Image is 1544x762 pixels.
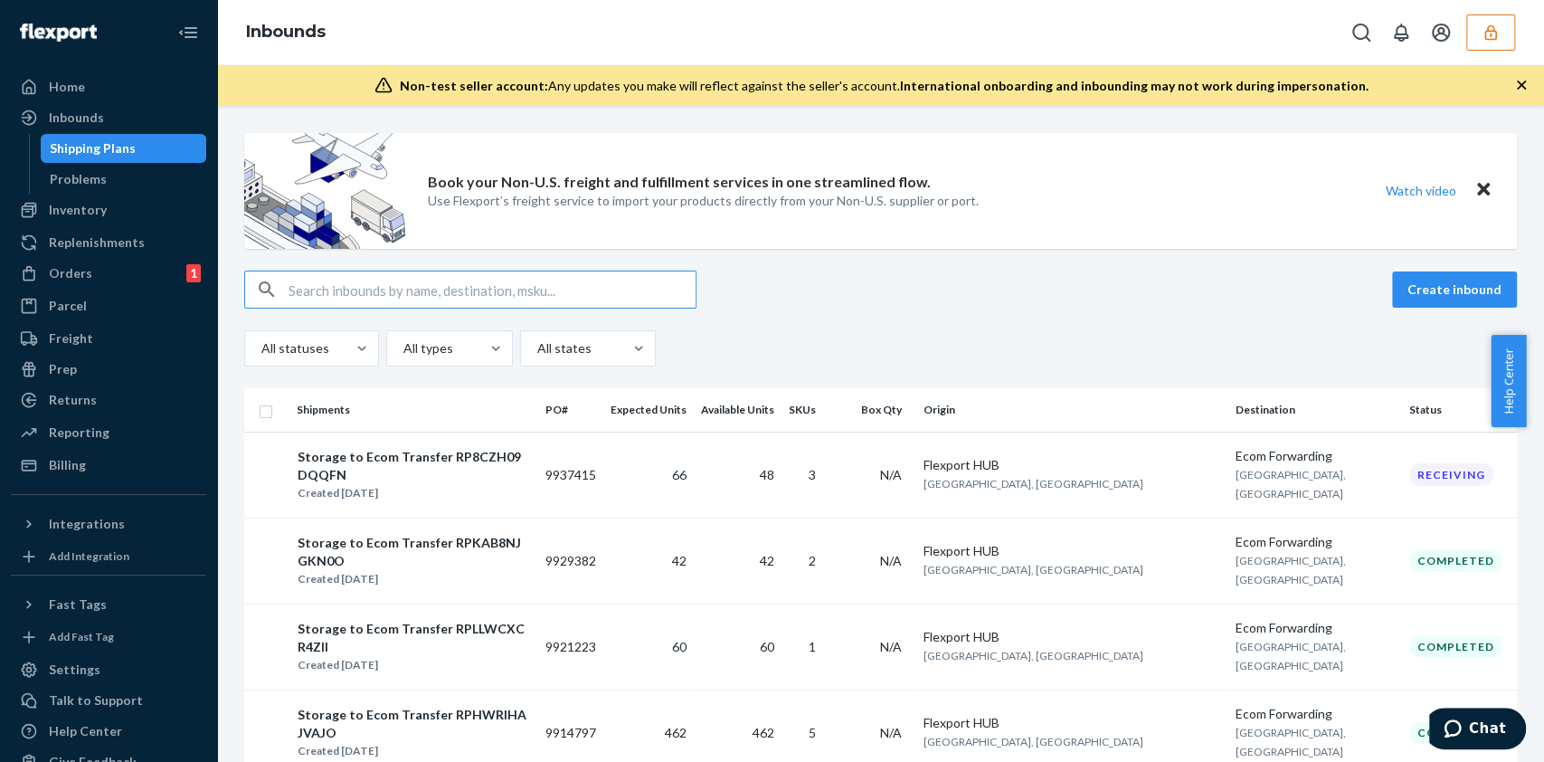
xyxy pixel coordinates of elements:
[50,170,107,188] div: Problems
[402,339,403,357] input: All types
[1228,388,1402,432] th: Destination
[1491,335,1526,427] button: Help Center
[11,451,206,480] a: Billing
[49,329,93,348] div: Freight
[11,717,206,746] a: Help Center
[924,542,1221,560] div: Flexport HUB
[672,639,687,654] span: 60
[1236,619,1395,637] div: Ecom Forwarding
[246,22,326,42] a: Inbounds
[400,78,548,93] span: Non-test seller account:
[49,424,109,442] div: Reporting
[538,604,603,690] td: 9921223
[1409,635,1502,658] div: Completed
[1236,726,1346,758] span: [GEOGRAPHIC_DATA], [GEOGRAPHIC_DATA]
[924,563,1143,576] span: [GEOGRAPHIC_DATA], [GEOGRAPHIC_DATA]
[1409,463,1493,486] div: Receiving
[1383,14,1419,51] button: Open notifications
[1236,533,1395,551] div: Ecom Forwarding
[880,639,902,654] span: N/A
[298,534,530,570] div: Storage to Ecom Transfer RPKAB8NJGKN0O
[1343,14,1379,51] button: Open Search Box
[880,467,902,482] span: N/A
[298,742,530,760] div: Created [DATE]
[1392,271,1517,308] button: Create inbound
[50,139,136,157] div: Shipping Plans
[672,467,687,482] span: 66
[49,722,122,740] div: Help Center
[1429,708,1526,753] iframe: Opens a widget where you can chat to one of our agents
[760,467,774,482] span: 48
[1423,14,1459,51] button: Open account menu
[1472,177,1495,204] button: Close
[298,448,530,484] div: Storage to Ecom Transfer RP8CZH09DQQFN
[11,626,206,648] a: Add Fast Tag
[400,77,1369,95] div: Any updates you make will reflect against the seller's account.
[924,477,1143,491] span: [GEOGRAPHIC_DATA], [GEOGRAPHIC_DATA]
[1409,721,1502,744] div: Completed
[830,388,916,432] th: Box Qty
[428,192,979,210] p: Use Flexport’s freight service to import your products directly from your Non-U.S. supplier or port.
[1236,468,1346,500] span: [GEOGRAPHIC_DATA], [GEOGRAPHIC_DATA]
[20,24,97,42] img: Flexport logo
[11,103,206,132] a: Inbounds
[41,134,207,163] a: Shipping Plans
[11,195,206,224] a: Inventory
[1402,388,1517,432] th: Status
[753,725,774,740] span: 462
[49,691,143,710] div: Talk to Support
[49,109,104,127] div: Inbounds
[809,639,816,654] span: 1
[49,297,87,315] div: Parcel
[880,553,902,568] span: N/A
[289,388,538,432] th: Shipments
[924,456,1221,474] div: Flexport HUB
[49,515,125,533] div: Integrations
[809,467,816,482] span: 3
[924,714,1221,732] div: Flexport HUB
[694,388,781,432] th: Available Units
[49,629,114,644] div: Add Fast Tag
[49,233,145,252] div: Replenishments
[924,649,1143,662] span: [GEOGRAPHIC_DATA], [GEOGRAPHIC_DATA]
[11,324,206,353] a: Freight
[49,661,100,679] div: Settings
[538,518,603,604] td: 9929382
[538,432,603,518] td: 9937415
[49,456,86,474] div: Billing
[11,259,206,288] a: Orders1
[11,546,206,567] a: Add Integration
[900,78,1369,93] span: International onboarding and inbounding may not work during impersonation.
[298,656,530,674] div: Created [DATE]
[760,639,774,654] span: 60
[41,165,207,194] a: Problems
[1236,640,1346,672] span: [GEOGRAPHIC_DATA], [GEOGRAPHIC_DATA]
[11,386,206,414] a: Returns
[1236,447,1395,465] div: Ecom Forwarding
[1236,554,1346,586] span: [GEOGRAPHIC_DATA], [GEOGRAPHIC_DATA]
[428,172,931,193] p: Book your Non-U.S. freight and fulfillment services in one streamlined flow.
[760,553,774,568] span: 42
[1374,177,1468,204] button: Watch video
[880,725,902,740] span: N/A
[11,291,206,320] a: Parcel
[809,553,816,568] span: 2
[298,706,530,742] div: Storage to Ecom Transfer RPHWRIHAJVAJO
[289,271,696,308] input: Search inbounds by name, destination, msku...
[924,735,1143,748] span: [GEOGRAPHIC_DATA], [GEOGRAPHIC_DATA]
[538,388,603,432] th: PO#
[49,360,77,378] div: Prep
[170,14,206,51] button: Close Navigation
[260,339,261,357] input: All statuses
[298,570,530,588] div: Created [DATE]
[49,264,92,282] div: Orders
[11,686,206,715] button: Talk to Support
[535,339,537,357] input: All states
[11,228,206,257] a: Replenishments
[49,595,107,614] div: Fast Tags
[49,548,129,564] div: Add Integration
[1236,705,1395,723] div: Ecom Forwarding
[49,391,97,409] div: Returns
